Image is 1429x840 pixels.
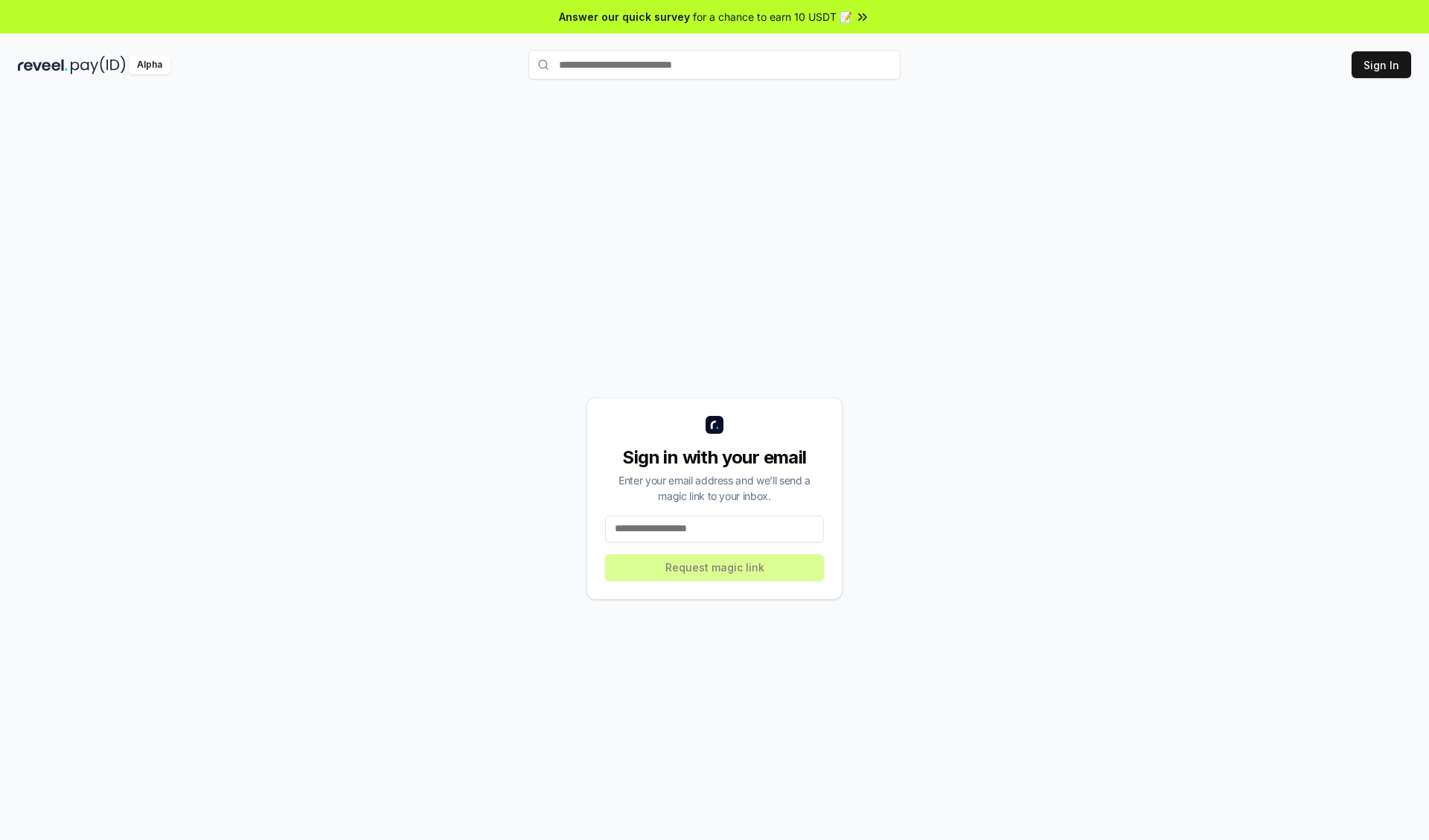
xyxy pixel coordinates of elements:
div: Alpha [129,56,170,74]
img: pay_id [71,56,126,74]
img: logo_small [706,416,723,434]
span: for a chance to earn 10 USDT 📝 [693,9,852,25]
img: reveel_dark [18,56,68,74]
div: Sign in with your email [605,446,824,469]
div: Enter your email address and we’ll send a magic link to your inbox. [605,472,824,504]
span: Answer our quick survey [559,9,690,25]
button: Sign In [1352,51,1411,78]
